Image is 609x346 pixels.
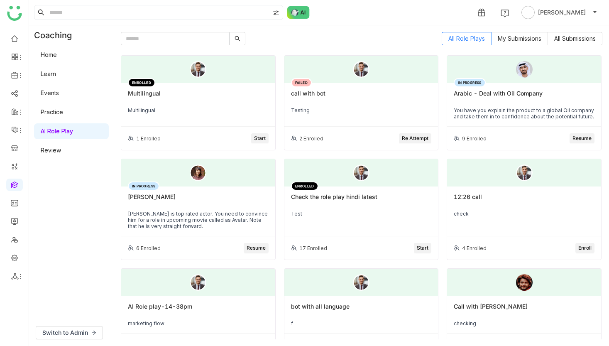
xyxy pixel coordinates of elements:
img: female.png [190,164,206,181]
button: Start [414,243,431,253]
div: IN PROGRESS [128,182,159,191]
span: Enroll [578,244,592,252]
div: f [291,320,432,326]
div: Call with [PERSON_NAME] [454,303,594,317]
div: marketing flow [128,320,269,326]
img: avatar [521,6,535,19]
div: Coaching [29,25,84,45]
div: 6 Enrolled [136,245,161,251]
button: Enroll [575,243,594,253]
div: ENROLLED [128,78,155,87]
div: call with bot [291,90,432,104]
div: Multilingual [128,107,269,113]
img: 6891e6b463e656570aba9a5a [516,274,533,291]
button: Switch to Admin [36,326,103,339]
img: help.svg [501,9,509,17]
div: check [454,211,594,217]
span: Start [254,135,266,142]
div: [PERSON_NAME] [128,193,269,207]
div: IN PROGRESS [454,78,485,87]
div: 17 Enrolled [299,245,327,251]
div: 9 Enrolled [462,135,487,142]
button: Start [251,133,269,143]
div: 4 Enrolled [462,245,487,251]
img: male.png [516,164,533,181]
div: Test [291,211,432,217]
span: Re Attempt [402,135,428,142]
img: male.png [190,61,206,78]
img: ask-buddy-normal.svg [287,6,310,19]
span: Switch to Admin [42,328,88,337]
span: My Submissions [498,35,541,42]
img: male.png [353,164,369,181]
a: Review [41,147,61,154]
span: All Submissions [554,35,596,42]
button: Re Attempt [399,133,431,143]
button: Resume [244,243,269,253]
a: Home [41,51,57,58]
span: Resume [247,244,266,252]
img: 689c4d09a2c09d0bea1c05ba [516,61,533,78]
button: Resume [570,133,594,143]
div: Check the role play hindi latest [291,193,432,207]
div: [PERSON_NAME] is top rated actor. You need to convince him for a role in upcoming movie called as... [128,211,269,229]
img: male.png [353,61,369,78]
div: Multilingual [128,90,269,104]
div: bot with all language [291,303,432,317]
div: 1 Enrolled [136,135,161,142]
span: Start [417,244,428,252]
img: search-type.svg [273,10,279,16]
div: Arabic - Deal with Oil Company [454,90,594,104]
img: male.png [353,274,369,291]
div: 2 Enrolled [299,135,323,142]
div: You have you explain the product to a global Oil company and take them in to confidence about the... [454,107,594,120]
div: AI Role play-14-38pm [128,303,269,317]
div: FAILED [291,78,312,87]
div: Testing [291,107,432,113]
span: All Role Plays [448,35,485,42]
a: AI Role Play [41,128,73,135]
div: ENROLLED [291,182,318,191]
div: 12:26 call [454,193,594,207]
img: logo [7,6,22,21]
a: Practice [41,108,63,115]
span: [PERSON_NAME] [538,8,586,17]
a: Learn [41,70,56,77]
div: checking [454,320,594,326]
button: [PERSON_NAME] [520,6,599,19]
span: Resume [572,135,592,142]
a: Events [41,89,59,96]
img: male.png [190,274,206,291]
